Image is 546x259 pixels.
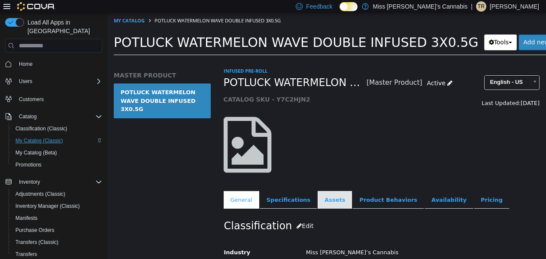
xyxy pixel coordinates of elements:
[47,4,173,11] span: POTLUCK WATERMELON WAVE DOUBLE INFUSED 3X0.5G
[12,123,71,134] a: Classification (Classic)
[2,92,106,105] button: Customers
[367,178,402,196] a: Pricing
[320,67,338,74] span: Active
[15,251,37,258] span: Transfers
[117,205,432,221] h2: Classification
[12,160,102,170] span: Promotions
[117,236,143,243] span: Industry
[24,18,102,35] span: Load All Apps in [GEOGRAPHIC_DATA]
[9,224,106,236] button: Purchase Orders
[116,55,160,61] a: Infused Pre-Roll
[2,58,106,70] button: Home
[15,111,40,122] button: Catalog
[19,113,36,120] span: Catalog
[15,137,63,144] span: My Catalog (Classic)
[2,75,106,87] button: Users
[377,63,421,76] span: English - US
[374,87,413,93] span: Last Updated:
[490,1,539,12] p: [PERSON_NAME]
[15,191,65,197] span: Adjustments (Classic)
[15,177,43,187] button: Inventory
[15,149,57,156] span: My Catalog (Beta)
[6,22,371,37] span: POTLUCK WATERMELON WAVE DOUBLE INFUSED 3X0.5G
[15,215,37,222] span: Manifests
[2,111,106,123] button: Catalog
[2,176,106,188] button: Inventory
[12,213,102,223] span: Manifests
[12,201,83,211] a: Inventory Manager (Classic)
[19,61,33,68] span: Home
[15,59,36,69] a: Home
[15,93,102,104] span: Customers
[6,4,37,11] a: My Catalog
[12,136,67,146] a: My Catalog (Classic)
[15,76,102,86] span: Users
[17,2,55,11] img: Cova
[245,178,317,196] a: Product Behaviors
[373,1,468,12] p: Miss [PERSON_NAME]’s Cannabis
[15,94,47,105] a: Customers
[9,200,106,212] button: Inventory Manager (Classic)
[116,178,152,196] a: General
[15,125,67,132] span: Classification (Classic)
[15,177,102,187] span: Inventory
[152,178,210,196] a: Specifications
[9,188,106,200] button: Adjustments (Classic)
[19,78,32,85] span: Users
[15,203,80,210] span: Inventory Manager (Classic)
[185,205,211,221] button: Edit
[478,1,485,12] span: TR
[12,136,102,146] span: My Catalog (Classic)
[476,1,486,12] div: Tabitha Robinson
[9,123,106,135] button: Classification (Classic)
[12,160,45,170] a: Promotions
[12,148,102,158] span: My Catalog (Beta)
[471,1,473,12] p: |
[317,178,366,196] a: Availability
[306,2,332,11] span: Feedback
[6,71,103,105] a: POTLUCK WATERMELON WAVE DOUBLE INFUSED 3X0.5G
[9,147,106,159] button: My Catalog (Beta)
[413,87,432,93] span: [DATE]
[9,236,106,248] button: Transfers (Classic)
[12,237,102,247] span: Transfers (Classic)
[116,83,350,90] h5: CATALOG SKU - Y7C2HJN2
[12,189,69,199] a: Adjustments (Classic)
[15,59,102,69] span: Home
[15,227,55,234] span: Purchase Orders
[12,237,62,247] a: Transfers (Classic)
[12,189,102,199] span: Adjustments (Classic)
[15,239,58,246] span: Transfers (Classic)
[9,159,106,171] button: Promotions
[19,179,40,185] span: Inventory
[259,67,315,74] small: [Master Product]
[411,22,475,37] a: Add new variation
[15,76,36,86] button: Users
[210,178,245,196] a: Assets
[116,63,260,77] span: POTLUCK WATERMELON WAVE DOUBLE INFUSED 3X0.5G
[12,225,58,235] a: Purchase Orders
[12,123,102,134] span: Classification (Classic)
[9,212,106,224] button: Manifests
[19,96,44,103] span: Customers
[377,62,432,77] a: English - US
[9,135,106,147] button: My Catalog (Classic)
[12,213,41,223] a: Manifests
[15,161,42,168] span: Promotions
[15,111,102,122] span: Catalog
[12,148,61,158] a: My Catalog (Beta)
[12,225,102,235] span: Purchase Orders
[377,22,410,37] button: Tools
[12,201,102,211] span: Inventory Manager (Classic)
[315,62,350,78] a: Active
[192,232,438,247] div: Miss [PERSON_NAME]’s Cannabis
[6,59,103,66] h5: MASTER PRODUCT
[340,2,358,11] input: Dark Mode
